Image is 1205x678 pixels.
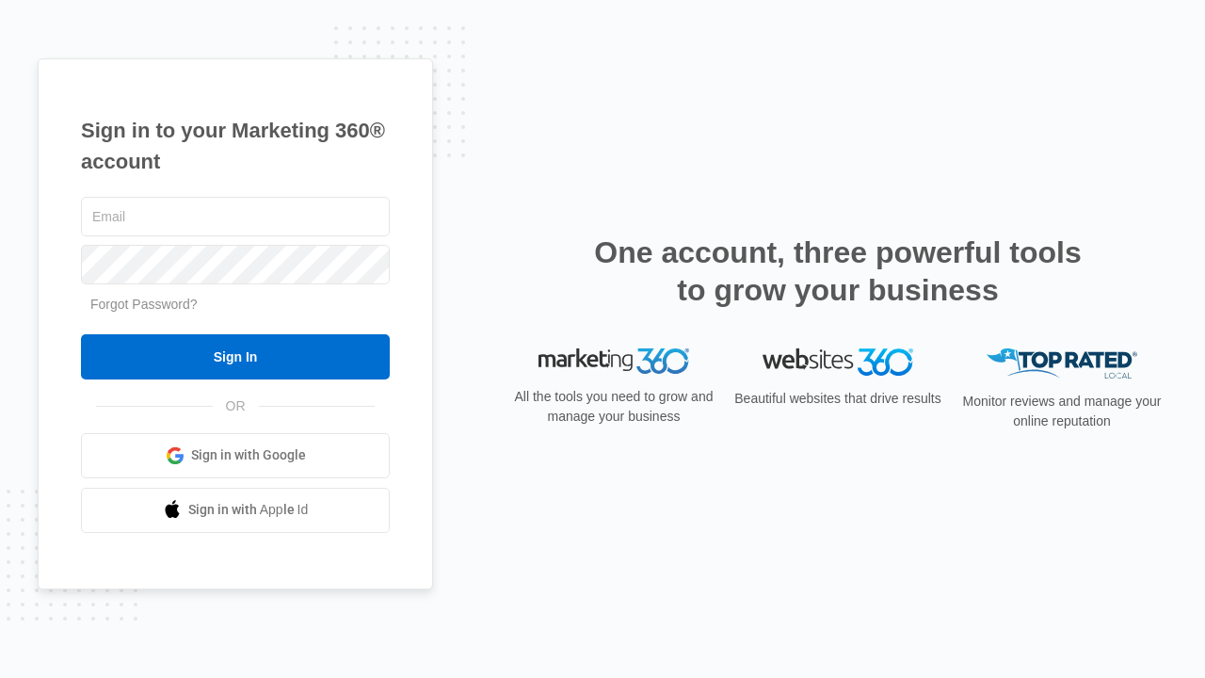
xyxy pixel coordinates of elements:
[81,433,390,478] a: Sign in with Google
[81,334,390,379] input: Sign In
[213,396,259,416] span: OR
[987,348,1137,379] img: Top Rated Local
[188,500,309,520] span: Sign in with Apple Id
[538,348,689,375] img: Marketing 360
[81,197,390,236] input: Email
[191,445,306,465] span: Sign in with Google
[81,115,390,177] h1: Sign in to your Marketing 360® account
[508,387,719,427] p: All the tools you need to grow and manage your business
[90,297,198,312] a: Forgot Password?
[763,348,913,376] img: Websites 360
[956,392,1167,431] p: Monitor reviews and manage your online reputation
[81,488,390,533] a: Sign in with Apple Id
[732,389,943,409] p: Beautiful websites that drive results
[588,234,1087,309] h2: One account, three powerful tools to grow your business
